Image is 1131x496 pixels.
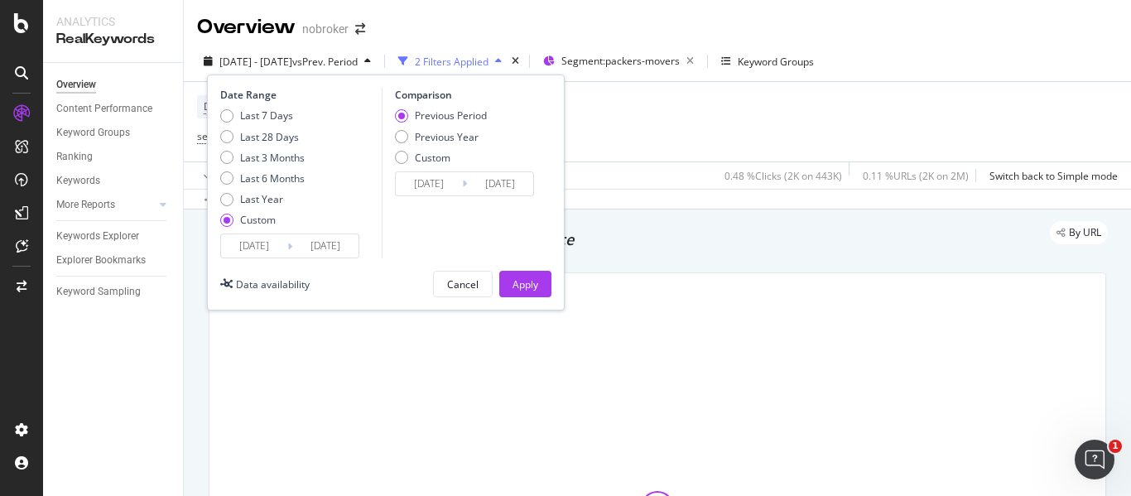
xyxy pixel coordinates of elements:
div: 0.11 % URLs ( 2K on 2M ) [863,169,969,183]
div: Ranking [56,148,93,166]
div: Comparison [395,88,539,102]
div: Date Range [220,88,378,102]
div: Apply [513,277,538,291]
div: Last 28 Days [240,130,299,144]
div: Last Year [220,192,305,206]
div: times [508,53,522,70]
div: RealKeywords [56,30,170,49]
a: Keyword Groups [56,124,171,142]
div: Last Year [240,192,283,206]
div: Switch back to Simple mode [989,169,1118,183]
div: Custom [395,151,487,165]
div: Cancel [447,277,479,291]
button: Segment:packers-movers [537,48,700,75]
span: Segment: packers-movers [561,54,680,68]
button: [DATE] - [DATE]vsPrev. Period [197,48,378,75]
div: Keyword Sampling [56,283,141,301]
div: Keyword Groups [56,124,130,142]
a: Overview [56,76,171,94]
span: 1 [1109,440,1122,453]
span: By URL [1069,228,1101,238]
div: Custom [220,213,305,227]
div: Custom [415,151,450,165]
div: Analytics [56,13,170,30]
input: Start Date [396,172,462,195]
button: Cancel [433,271,493,297]
div: Last 28 Days [220,130,305,144]
div: Custom [240,213,276,227]
div: Keyword Groups [738,55,814,69]
div: Content Performance [56,100,152,118]
div: 2 Filters Applied [415,55,488,69]
input: Start Date [221,234,287,258]
div: arrow-right-arrow-left [355,23,365,35]
div: Previous Year [415,130,479,144]
div: Previous Year [395,130,487,144]
div: legacy label [1050,221,1108,244]
a: Explorer Bookmarks [56,252,171,269]
div: Data availability [236,277,310,291]
div: 0.48 % Clicks ( 2K on 443K ) [724,169,842,183]
a: Keywords Explorer [56,228,171,245]
div: Last 6 Months [220,171,305,185]
div: Last 6 Months [240,171,305,185]
div: Previous Period [415,108,487,123]
div: Last 3 Months [240,151,305,165]
div: More Reports [56,196,115,214]
span: vs Prev. Period [292,55,358,69]
button: Apply [197,162,245,189]
span: Device [204,99,235,113]
button: 2 Filters Applied [392,48,508,75]
a: Keywords [56,172,171,190]
div: nobroker [302,21,349,37]
div: Keywords [56,172,100,190]
a: Keyword Sampling [56,283,171,301]
button: Switch back to Simple mode [983,162,1118,189]
div: Last 7 Days [220,108,305,123]
button: Keyword Groups [715,48,821,75]
div: Last 7 Days [240,108,293,123]
div: Last 3 Months [220,151,305,165]
div: Overview [56,76,96,94]
span: [DATE] - [DATE] [219,55,292,69]
input: End Date [292,234,359,258]
a: Ranking [56,148,171,166]
a: More Reports [56,196,155,214]
div: Previous Period [395,108,487,123]
div: Explorer Bookmarks [56,252,146,269]
a: Content Performance [56,100,171,118]
button: Apply [499,271,551,297]
div: Overview [197,13,296,41]
div: Keywords Explorer [56,228,139,245]
span: seo [197,129,214,143]
input: End Date [467,172,533,195]
iframe: Intercom live chat [1075,440,1114,479]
